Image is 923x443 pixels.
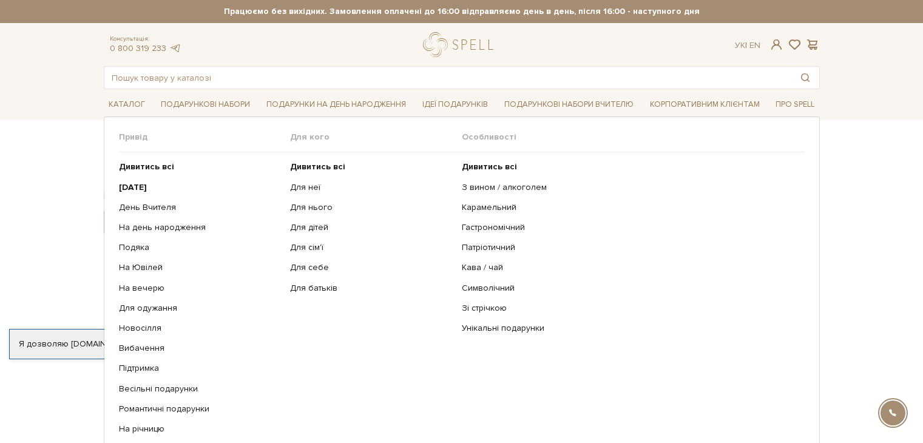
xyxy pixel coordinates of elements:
a: На Ювілей [119,262,282,273]
button: Пошук товару у каталозі [791,67,819,89]
a: Ідеї подарунків [418,95,493,114]
div: Ук [735,40,760,51]
b: [DATE] [119,182,147,192]
a: Карамельний [462,202,796,213]
span: Для кого [290,132,462,143]
a: На вечерю [119,283,282,294]
strong: Працюємо без вихідних. Замовлення оплачені до 16:00 відправляємо день в день, після 16:00 - насту... [104,6,820,17]
a: Вибачення [119,343,282,354]
a: En [749,40,760,50]
a: Весільні подарунки [119,384,282,394]
b: Дивитись всі [462,161,517,172]
a: Унікальні подарунки [462,323,796,334]
a: Для дітей [290,222,453,233]
b: Дивитись всі [290,161,345,172]
a: Зі стрічкою [462,303,796,314]
a: Для неї [290,182,453,193]
a: Для себе [290,262,453,273]
a: На день народження [119,222,282,233]
a: [DATE] [119,182,282,193]
a: Кава / чай [462,262,796,273]
a: Підтримка [119,363,282,374]
a: Символічний [462,283,796,294]
a: Про Spell [771,95,819,114]
b: Дивитись всі [119,161,174,172]
span: Привід [119,132,291,143]
a: Романтичні подарунки [119,404,282,414]
a: Подяка [119,242,282,253]
span: Консультація: [110,35,181,43]
a: Для одужання [119,303,282,314]
input: Пошук товару у каталозі [104,67,791,89]
a: Дивитись всі [119,161,282,172]
span: | [745,40,747,50]
a: Дивитись всі [290,161,453,172]
a: 0 800 319 233 [110,43,166,53]
span: Особливості [462,132,805,143]
a: Для сім'ї [290,242,453,253]
a: Подарункові набори Вчителю [499,94,638,115]
a: Гастрономічний [462,222,796,233]
a: telegram [169,43,181,53]
a: Для батьків [290,283,453,294]
a: Дивитись всі [462,161,796,172]
a: Подарунки на День народження [262,95,411,114]
a: logo [423,32,499,57]
a: Корпоративним клієнтам [645,95,765,114]
div: Я дозволяю [DOMAIN_NAME] використовувати [10,339,339,350]
a: На річницю [119,424,282,435]
a: Подарункові набори [156,95,255,114]
a: З вином / алкоголем [462,182,796,193]
a: Для нього [290,202,453,213]
a: День Вчителя [119,202,282,213]
a: Каталог [104,95,150,114]
a: Новосілля [119,323,282,334]
a: Патріотичний [462,242,796,253]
